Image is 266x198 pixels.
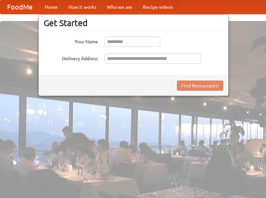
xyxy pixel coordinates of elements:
[44,53,98,62] label: Delivery Address
[0,0,39,14] a: FoodMe
[102,0,138,14] a: Who we are
[39,0,63,14] a: Home
[138,0,178,14] a: Recipe videos
[44,18,223,28] h3: Get Started
[177,81,223,91] button: Find Restaurants!
[44,37,98,45] label: Your Name
[63,0,102,14] a: How it works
